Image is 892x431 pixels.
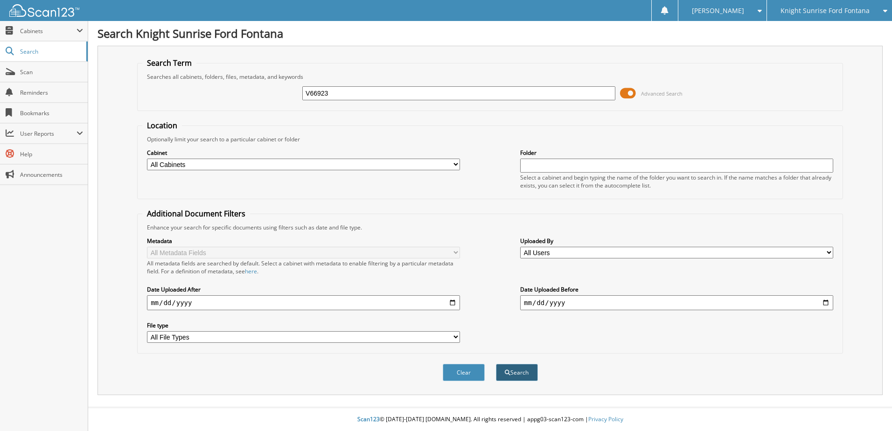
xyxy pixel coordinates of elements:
h1: Search Knight Sunrise Ford Fontana [98,26,883,41]
img: scan123-logo-white.svg [9,4,79,17]
span: Reminders [20,89,83,97]
input: start [147,295,460,310]
span: User Reports [20,130,77,138]
button: Clear [443,364,485,381]
label: Metadata [147,237,460,245]
span: Announcements [20,171,83,179]
label: Folder [520,149,833,157]
div: Optionally limit your search to a particular cabinet or folder [142,135,838,143]
legend: Additional Document Filters [142,209,250,219]
button: Search [496,364,538,381]
div: © [DATE]-[DATE] [DOMAIN_NAME]. All rights reserved | appg03-scan123-com | [88,408,892,431]
label: Date Uploaded After [147,285,460,293]
label: Date Uploaded Before [520,285,833,293]
span: Cabinets [20,27,77,35]
input: end [520,295,833,310]
iframe: Chat Widget [845,386,892,431]
span: Search [20,48,82,56]
legend: Search Term [142,58,196,68]
a: here [245,267,257,275]
label: Cabinet [147,149,460,157]
div: Select a cabinet and begin typing the name of the folder you want to search in. If the name match... [520,174,833,189]
div: Enhance your search for specific documents using filters such as date and file type. [142,223,838,231]
span: Scan123 [357,415,380,423]
span: [PERSON_NAME] [692,8,744,14]
div: All metadata fields are searched by default. Select a cabinet with metadata to enable filtering b... [147,259,460,275]
span: Scan [20,68,83,76]
a: Privacy Policy [588,415,623,423]
span: Advanced Search [641,90,683,97]
span: Knight Sunrise Ford Fontana [780,8,870,14]
div: Searches all cabinets, folders, files, metadata, and keywords [142,73,838,81]
span: Help [20,150,83,158]
label: Uploaded By [520,237,833,245]
legend: Location [142,120,182,131]
label: File type [147,321,460,329]
span: Bookmarks [20,109,83,117]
